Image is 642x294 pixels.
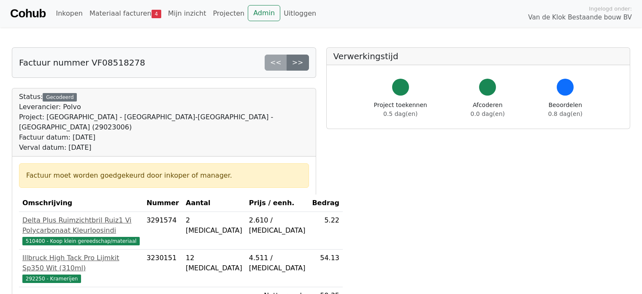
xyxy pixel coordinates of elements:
[589,5,632,13] span: Ingelogd onder:
[248,5,280,21] a: Admin
[19,92,309,153] div: Status:
[548,110,582,117] span: 0.8 dag(en)
[309,250,343,287] td: 54.13
[19,102,309,112] div: Leverancier: Polvo
[280,5,320,22] a: Uitloggen
[309,195,343,212] th: Bedrag
[287,55,309,71] a: >>
[249,253,306,273] div: 4.511 / [MEDICAL_DATA]
[10,3,46,24] a: Cohub
[186,215,242,236] div: 2 [MEDICAL_DATA]
[22,237,140,245] span: 510400 - Koop klein gereedschap/materiaal
[22,215,140,236] div: Delta Plus Ruimzichtbril Ruiz1 Vi Polycarbonaat Kleurloosindi
[471,101,505,118] div: Afcoderen
[548,101,582,118] div: Beoordelen
[19,143,309,153] div: Verval datum: [DATE]
[246,195,309,212] th: Prijs / eenh.
[26,170,302,181] div: Factuur moet worden goedgekeurd door inkoper of manager.
[22,275,81,283] span: 292250 - Kramerijen
[19,132,309,143] div: Factuur datum: [DATE]
[22,253,140,273] div: Illbruck High Tack Pro Lijmkit Sp350 Wit (310ml)
[43,93,77,102] div: Gecodeerd
[374,101,427,118] div: Project toekennen
[152,10,161,18] span: 4
[52,5,86,22] a: Inkopen
[186,253,242,273] div: 12 [MEDICAL_DATA]
[383,110,417,117] span: 0.5 dag(en)
[471,110,505,117] span: 0.0 dag(en)
[333,51,623,61] h5: Verwerkingstijd
[309,212,343,250] td: 5.22
[528,13,632,22] span: Van de Klok Bestaande bouw BV
[19,195,143,212] th: Omschrijving
[143,212,182,250] td: 3291574
[182,195,246,212] th: Aantal
[249,215,306,236] div: 2.610 / [MEDICAL_DATA]
[165,5,210,22] a: Mijn inzicht
[143,250,182,287] td: 3230151
[22,215,140,246] a: Delta Plus Ruimzichtbril Ruiz1 Vi Polycarbonaat Kleurloosindi510400 - Koop klein gereedschap/mate...
[19,112,309,132] div: Project: [GEOGRAPHIC_DATA] - [GEOGRAPHIC_DATA]-[GEOGRAPHIC_DATA] - [GEOGRAPHIC_DATA] (29023006)
[22,253,140,283] a: Illbruck High Tack Pro Lijmkit Sp350 Wit (310ml)292250 - Kramerijen
[86,5,165,22] a: Materiaal facturen4
[19,58,145,68] h5: Factuur nummer VF08518278
[209,5,248,22] a: Projecten
[143,195,182,212] th: Nummer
